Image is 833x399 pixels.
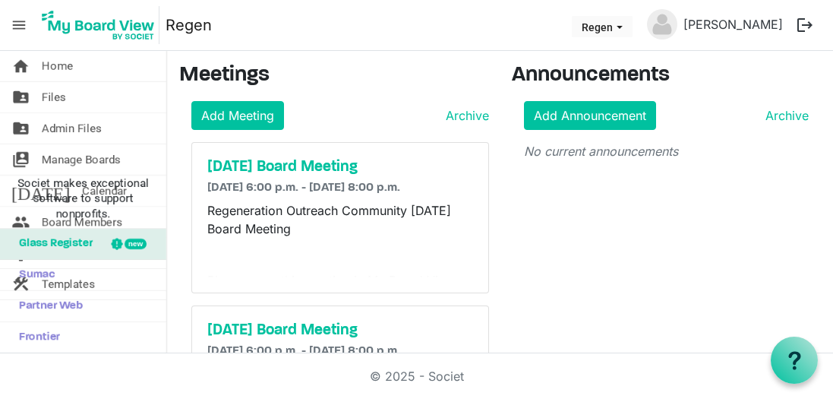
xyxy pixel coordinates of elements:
a: Archive [440,106,489,125]
span: Manage Boards [42,144,121,175]
span: menu [5,11,33,40]
a: © 2025 - Societ [370,369,464,384]
a: Add Meeting [191,101,284,130]
a: [DATE] Board Meeting [207,321,473,340]
h3: Announcements [512,63,822,89]
p: No current announcements [524,142,809,160]
span: Societ makes exceptional software to support nonprofits. [7,176,159,221]
p: Please open this meeting in My Board View, scroll to the bottom of the meeting and indicate wheth... [207,271,473,326]
h3: Meetings [179,63,489,89]
a: [DATE] Board Meeting [207,158,473,176]
span: Files [42,82,66,112]
span: switch_account [11,144,30,175]
span: Admin Files [42,113,102,144]
p: Regeneration Outreach Community [DATE] Board Meeting [207,201,473,238]
h6: [DATE] 6:00 p.m. - [DATE] 8:00 p.m. [207,181,473,195]
a: My Board View Logo [37,6,166,44]
div: new [125,239,147,249]
button: logout [789,9,821,41]
span: Home [42,51,73,81]
a: Regen [166,10,212,40]
span: home [11,51,30,81]
img: My Board View Logo [37,6,159,44]
span: folder_shared [11,82,30,112]
a: Add Announcement [524,101,656,130]
button: Regen dropdownbutton [572,16,633,37]
span: Frontier [11,322,60,353]
img: no-profile-picture.svg [647,9,677,40]
span: Glass Register [11,229,93,259]
a: [PERSON_NAME] [677,9,789,40]
a: Archive [759,106,809,125]
span: folder_shared [11,113,30,144]
span: Sumac [11,260,55,290]
span: Partner Web [11,291,83,321]
h6: [DATE] 6:00 p.m. - [DATE] 8:00 p.m. [207,344,473,359]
